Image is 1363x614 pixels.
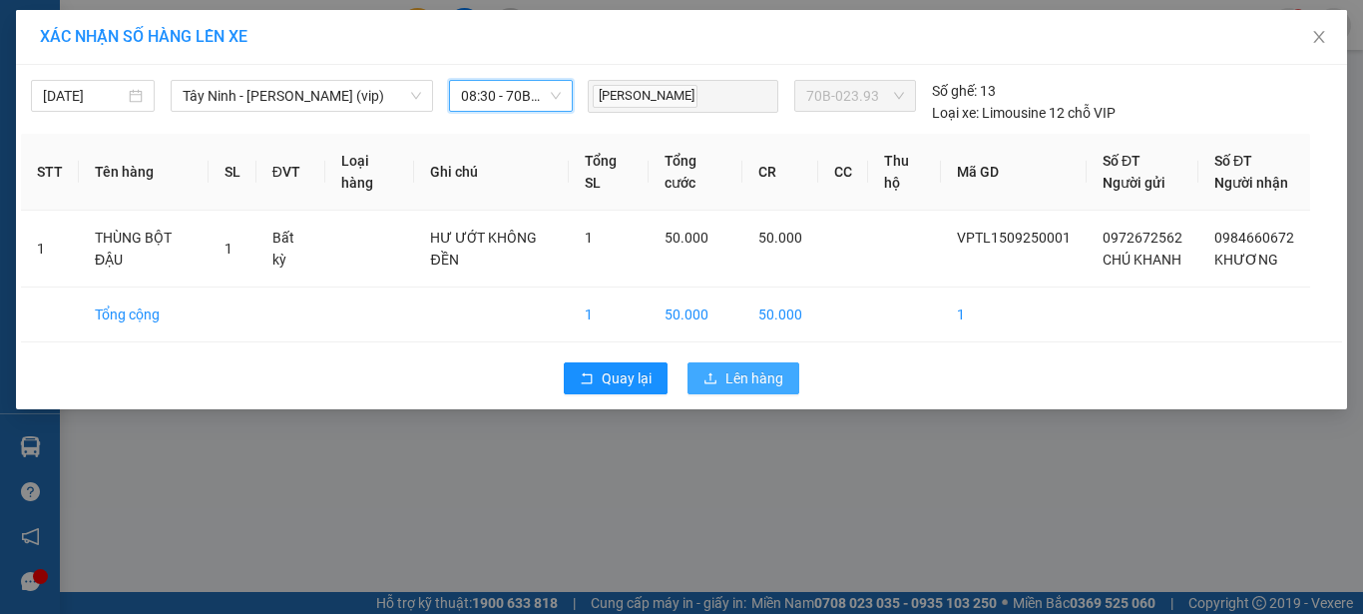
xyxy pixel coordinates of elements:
td: 50.000 [649,288,742,342]
span: 1 [585,230,593,246]
td: 1 [21,211,79,288]
div: 13 [932,80,996,102]
td: THÙNG BỘT ĐẬU [79,211,209,288]
td: 1 [941,288,1087,342]
span: HƯ ƯỚT KHÔNG ĐỀN [430,230,537,268]
span: 50.000 [758,230,802,246]
td: Bất kỳ [256,211,325,288]
th: CC [818,134,868,211]
input: 15/09/2025 [43,85,125,107]
span: CHÚ KHANH [1103,252,1181,268]
span: Người nhận [1214,175,1288,191]
td: 1 [569,288,649,342]
span: Người gửi [1103,175,1165,191]
span: Số ĐT [1214,153,1252,169]
span: Quay lại [602,367,652,389]
th: Tổng cước [649,134,742,211]
span: 07:22:31 [DATE] [44,145,122,157]
th: Tổng SL [569,134,649,211]
span: 0984660672 [1214,230,1294,246]
span: Lên hàng [725,367,783,389]
span: 08:30 - 70B-023.93 [461,81,561,111]
td: 50.000 [742,288,818,342]
th: Ghi chú [414,134,569,211]
th: STT [21,134,79,211]
span: down [410,90,422,102]
th: Mã GD [941,134,1087,211]
span: Số ĐT [1103,153,1140,169]
button: Close [1291,10,1347,66]
span: ----------------------------------------- [54,108,244,124]
img: logo [7,12,96,100]
span: 50.000 [665,230,708,246]
span: Bến xe [GEOGRAPHIC_DATA] [158,32,268,57]
div: Limousine 12 chỗ VIP [932,102,1116,124]
span: 1 [225,241,232,257]
span: VPTL1509250001 [100,127,208,142]
span: Số ghế: [932,80,977,102]
span: VPTL1509250001 [957,230,1071,246]
span: [PERSON_NAME]: [6,129,208,141]
span: In ngày: [6,145,122,157]
button: rollbackQuay lại [564,362,668,394]
button: uploadLên hàng [687,362,799,394]
th: CR [742,134,818,211]
span: rollback [580,371,594,387]
span: 0972672562 [1103,230,1182,246]
th: ĐVT [256,134,325,211]
span: XÁC NHẬN SỐ HÀNG LÊN XE [40,27,247,46]
th: SL [209,134,256,211]
th: Loại hàng [325,134,415,211]
span: upload [703,371,717,387]
span: 70B-023.93 [806,81,904,111]
span: close [1311,29,1327,45]
strong: ĐỒNG PHƯỚC [158,11,273,28]
th: Thu hộ [868,134,941,211]
span: KHƯƠNG [1214,252,1278,268]
span: Loại xe: [932,102,979,124]
span: Hotline: 19001152 [158,89,244,101]
span: [PERSON_NAME] [593,85,697,108]
td: Tổng cộng [79,288,209,342]
span: 01 Võ Văn Truyện, KP.1, Phường 2 [158,60,274,85]
span: Tây Ninh - Hồ Chí Minh (vip) [183,81,421,111]
th: Tên hàng [79,134,209,211]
